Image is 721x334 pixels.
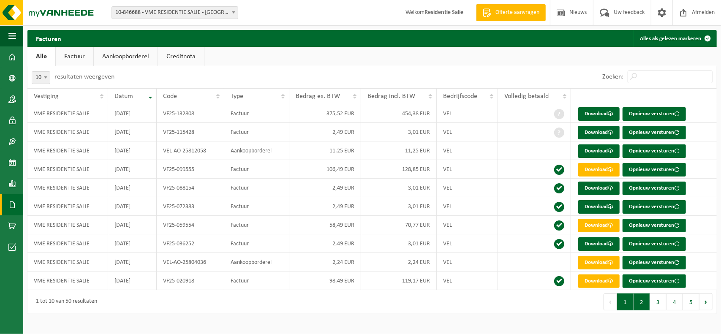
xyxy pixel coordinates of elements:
button: Opnieuw versturen [623,144,686,158]
td: VF25-088154 [157,179,224,197]
td: 106,49 EUR [289,160,361,179]
td: VEL-AO-25812058 [157,141,224,160]
button: Opnieuw versturen [623,200,686,214]
td: 2,49 EUR [289,179,361,197]
a: Factuur [56,47,93,66]
td: 2,49 EUR [289,197,361,216]
a: Download [578,126,620,139]
td: 3,01 EUR [361,234,437,253]
td: VEL [437,234,498,253]
button: Opnieuw versturen [623,219,686,232]
td: VF25-072383 [157,197,224,216]
a: Offerte aanvragen [476,4,546,21]
span: Bedrag ex. BTW [296,93,340,100]
button: Next [699,293,713,310]
td: 128,85 EUR [361,160,437,179]
a: Aankoopborderel [94,47,158,66]
td: 119,17 EUR [361,272,437,290]
td: Factuur [224,197,289,216]
a: Download [578,200,620,214]
span: 10 [32,72,50,84]
span: Code [163,93,177,100]
button: Opnieuw versturen [623,163,686,177]
td: [DATE] [108,179,157,197]
button: Alles als gelezen markeren [633,30,716,47]
td: [DATE] [108,160,157,179]
td: VEL [437,160,498,179]
td: [DATE] [108,216,157,234]
td: 3,01 EUR [361,179,437,197]
span: Offerte aanvragen [493,8,541,17]
td: 2,49 EUR [289,234,361,253]
td: Factuur [224,234,289,253]
label: Zoeken: [602,74,623,81]
td: 11,25 EUR [289,141,361,160]
td: VME RESIDENTIE SALIE [27,160,108,179]
span: 10 [32,71,50,84]
td: Aankoopborderel [224,253,289,272]
td: [DATE] [108,272,157,290]
td: VF25-099555 [157,160,224,179]
a: Download [578,182,620,195]
div: 1 tot 10 van 50 resultaten [32,294,97,310]
td: VME RESIDENTIE SALIE [27,253,108,272]
button: Opnieuw versturen [623,126,686,139]
td: Factuur [224,216,289,234]
td: VEL [437,104,498,123]
td: VME RESIDENTIE SALIE [27,179,108,197]
a: Download [578,144,620,158]
a: Download [578,274,620,288]
td: 454,38 EUR [361,104,437,123]
td: VF25-115428 [157,123,224,141]
td: Factuur [224,272,289,290]
td: VEL [437,141,498,160]
button: Opnieuw versturen [623,182,686,195]
td: 2,24 EUR [361,253,437,272]
a: Download [578,107,620,121]
td: [DATE] [108,197,157,216]
td: VEL [437,272,498,290]
button: Opnieuw versturen [623,237,686,251]
button: 4 [667,293,683,310]
td: VEL-AO-25804036 [157,253,224,272]
td: Factuur [224,160,289,179]
td: 375,52 EUR [289,104,361,123]
td: 3,01 EUR [361,123,437,141]
label: resultaten weergeven [54,73,114,80]
td: [DATE] [108,141,157,160]
a: Download [578,219,620,232]
td: VME RESIDENTIE SALIE [27,141,108,160]
a: Download [578,256,620,269]
a: Download [578,237,620,251]
span: Bedrijfscode [443,93,477,100]
td: VEL [437,253,498,272]
button: Opnieuw versturen [623,107,686,121]
td: Factuur [224,123,289,141]
td: Factuur [224,104,289,123]
td: VF25-059554 [157,216,224,234]
td: 2,49 EUR [289,123,361,141]
td: VEL [437,179,498,197]
td: VME RESIDENTIE SALIE [27,216,108,234]
a: Creditnota [158,47,204,66]
td: VF25-132808 [157,104,224,123]
td: VEL [437,197,498,216]
td: VME RESIDENTIE SALIE [27,197,108,216]
span: Vestiging [34,93,59,100]
td: VME RESIDENTIE SALIE [27,123,108,141]
td: VF25-020918 [157,272,224,290]
td: 70,77 EUR [361,216,437,234]
td: [DATE] [108,234,157,253]
a: Alle [27,47,55,66]
span: Type [231,93,243,100]
td: VME RESIDENTIE SALIE [27,272,108,290]
td: [DATE] [108,123,157,141]
span: 10-846688 - VME RESIDENTIE SALIE - KUURNE [112,6,238,19]
td: VEL [437,216,498,234]
td: 58,49 EUR [289,216,361,234]
a: Download [578,163,620,177]
td: 2,24 EUR [289,253,361,272]
button: 2 [634,293,650,310]
td: VME RESIDENTIE SALIE [27,234,108,253]
span: Datum [114,93,133,100]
